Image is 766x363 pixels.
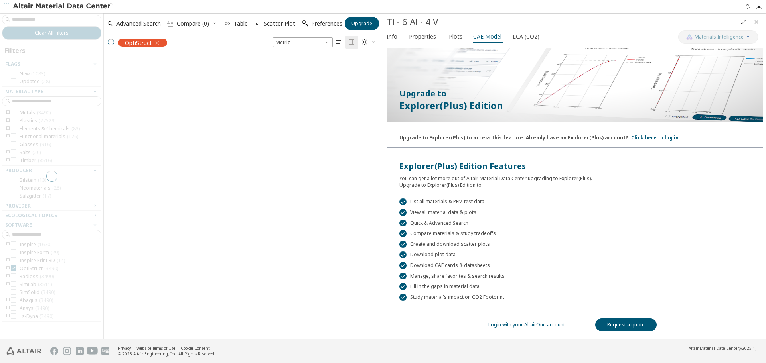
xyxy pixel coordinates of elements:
[6,347,41,355] img: Altair Engineering
[399,209,750,216] div: View all material data & plots
[473,30,501,43] span: CAE Model
[399,241,407,248] div: 
[737,16,750,28] button: Full Screen
[125,39,152,46] span: OptiStruct
[399,198,407,206] div: 
[351,20,372,27] span: Upgrade
[387,30,397,43] span: Info
[361,39,368,45] i: 
[399,262,750,269] div: Download CAE cards & datasheets
[399,99,750,112] p: Explorer(Plus) Edition
[449,30,462,43] span: Plots
[104,51,383,339] div: grid
[399,230,750,237] div: Compare materials & study tradeoffs
[399,294,407,301] div: 
[399,251,750,259] div: Download plot data
[399,220,407,227] div: 
[750,16,763,28] button: Close
[167,20,174,27] i: 
[264,21,295,26] span: Scatter Plot
[399,241,750,248] div: Create and download scatter plots
[399,88,750,99] p: Upgrade to
[695,34,744,40] span: Materials Intelligence
[349,39,355,45] i: 
[345,36,358,49] button: Tile View
[399,230,407,237] div: 
[399,161,750,172] div: Explorer(Plus) Edition Features
[678,30,758,44] button: AI CopilotMaterials Intelligence
[116,21,161,26] span: Advanced Search
[399,273,750,280] div: Manage, share favorites & search results
[136,345,175,351] a: Website Terms of Use
[399,172,750,188] div: You can get a lot more out of Altair Material Data Center upgrading to Explorer(Plus). Upgrade to...
[399,209,407,216] div: 
[387,16,737,28] div: Ti - 6 Al - 4 V
[311,21,342,26] span: Preferences
[513,30,539,43] span: LCA (CO2)
[399,294,750,301] div: Study material's impact on CO2 Footprint
[488,321,565,328] a: Login with your AltairOne account
[345,17,379,30] button: Upgrade
[399,283,407,290] div: 
[336,39,342,45] i: 
[399,131,628,141] div: Upgrade to Explorer(Plus) to access this feature. Already have an Explorer(Plus) account?
[177,21,209,26] span: Compare (0)
[399,273,407,280] div: 
[399,251,407,259] div: 
[358,36,379,49] button: Theme
[234,21,248,26] span: Table
[399,198,750,206] div: List all materials & PEM test data
[13,2,115,10] img: Altair Material Data Center
[399,283,750,290] div: Fill in the gaps in material data
[387,20,763,122] img: Paywall-CAE
[302,20,308,27] i: 
[273,37,333,47] span: Metric
[686,34,693,40] img: AI Copilot
[118,351,215,357] div: © 2025 Altair Engineering, Inc. All Rights Reserved.
[399,220,750,227] div: Quick & Advanced Search
[631,134,680,141] a: Click here to log in.
[333,36,345,49] button: Table View
[409,30,436,43] span: Properties
[689,345,756,351] div: (v2025.1)
[399,262,407,269] div: 
[273,37,333,47] div: Unit System
[689,345,739,351] span: Altair Material Data Center
[118,345,131,351] a: Privacy
[181,345,210,351] a: Cookie Consent
[595,318,657,331] a: Request a quote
